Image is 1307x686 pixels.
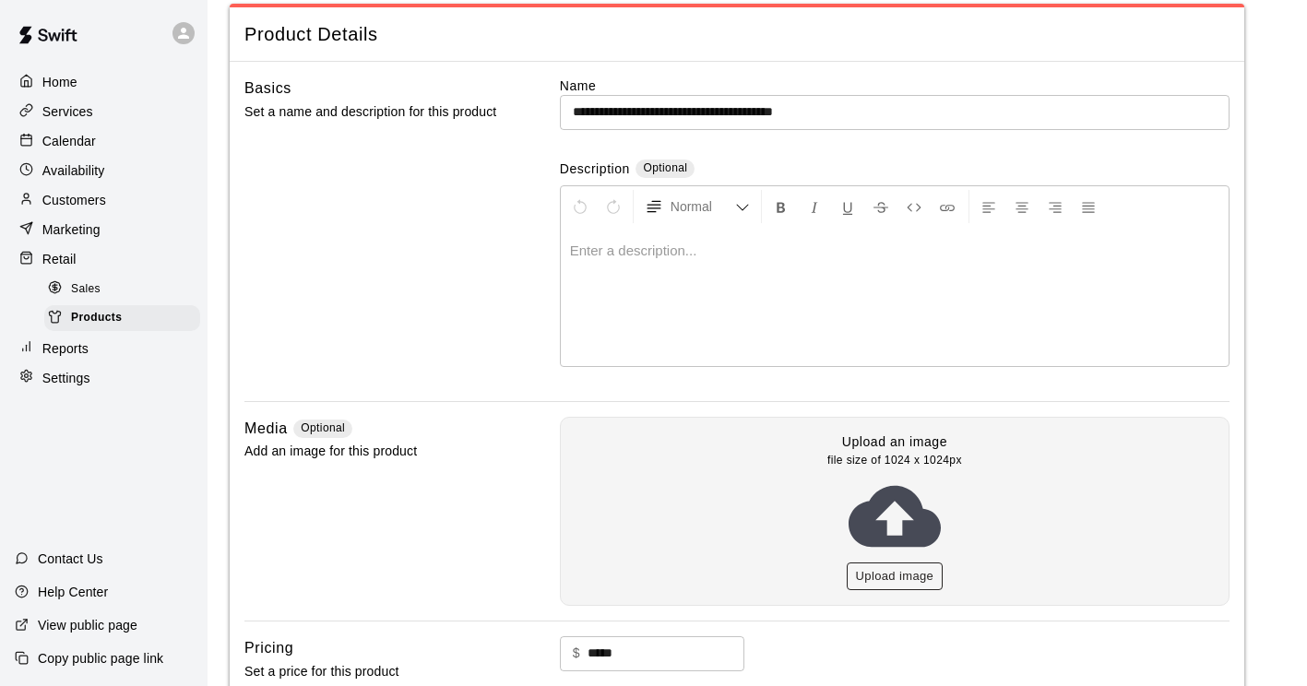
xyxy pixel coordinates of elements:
span: Product Details [244,22,1230,47]
p: Availability [42,161,105,180]
span: Products [71,309,122,327]
a: Sales [44,275,208,303]
button: Redo [598,190,629,223]
a: Customers [15,186,193,214]
p: Copy public page link [38,649,163,668]
button: Format Underline [832,190,863,223]
h6: Basics [244,77,291,101]
label: Name [560,77,1230,95]
button: Right Align [1040,190,1071,223]
p: Home [42,73,77,91]
p: Settings [42,369,90,387]
h6: Media [244,417,288,441]
button: Center Align [1006,190,1038,223]
a: Settings [15,364,193,392]
a: Marketing [15,216,193,243]
button: Format Bold [766,190,797,223]
div: Products [44,305,200,331]
p: Customers [42,191,106,209]
h6: Pricing [244,636,293,660]
button: Format Italics [799,190,830,223]
button: Left Align [973,190,1004,223]
span: Optional [301,421,345,434]
span: file size of 1024 x 1024px [827,452,962,470]
button: Insert Code [898,190,930,223]
p: Marketing [42,220,101,239]
p: Reports [42,339,89,358]
p: Set a price for this product [244,660,501,683]
a: Services [15,98,193,125]
p: View public page [38,616,137,634]
a: Availability [15,157,193,184]
button: Upload image [847,562,944,591]
button: Format Strikethrough [865,190,897,223]
span: Optional [643,161,687,174]
button: Justify Align [1073,190,1104,223]
span: Sales [71,280,101,299]
a: Home [15,68,193,96]
p: Services [42,102,93,121]
button: Formatting Options [637,190,757,223]
p: Help Center [38,583,108,601]
p: Retail [42,250,77,268]
p: Add an image for this product [244,440,501,463]
a: Reports [15,335,193,362]
p: Set a name and description for this product [244,101,501,124]
p: Contact Us [38,550,103,568]
p: $ [573,644,580,663]
button: Insert Link [932,190,963,223]
button: Undo [564,190,596,223]
a: Products [44,303,208,332]
p: Upload an image [842,432,947,452]
span: Normal [671,197,735,216]
a: Calendar [15,127,193,155]
div: Sales [44,277,200,302]
a: Retail [15,245,193,273]
p: Calendar [42,132,96,150]
label: Description [560,160,630,181]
